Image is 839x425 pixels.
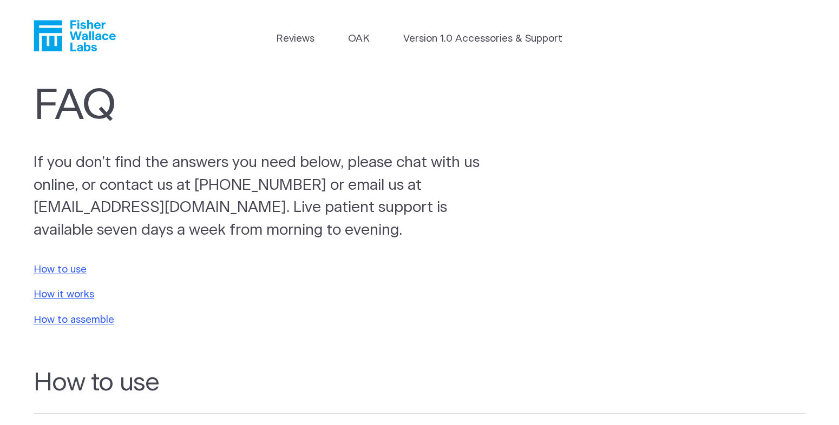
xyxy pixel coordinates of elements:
a: How to use [34,264,87,275]
a: How to assemble [34,315,114,325]
a: Fisher Wallace [34,20,116,51]
a: Reviews [276,31,314,47]
h2: How to use [34,368,805,414]
a: OAK [348,31,370,47]
p: If you don’t find the answers you need below, please chat with us online, or contact us at [PHONE... [34,152,507,242]
a: Version 1.0 Accessories & Support [403,31,562,47]
a: How it works [34,289,94,300]
h1: FAQ [34,82,484,131]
